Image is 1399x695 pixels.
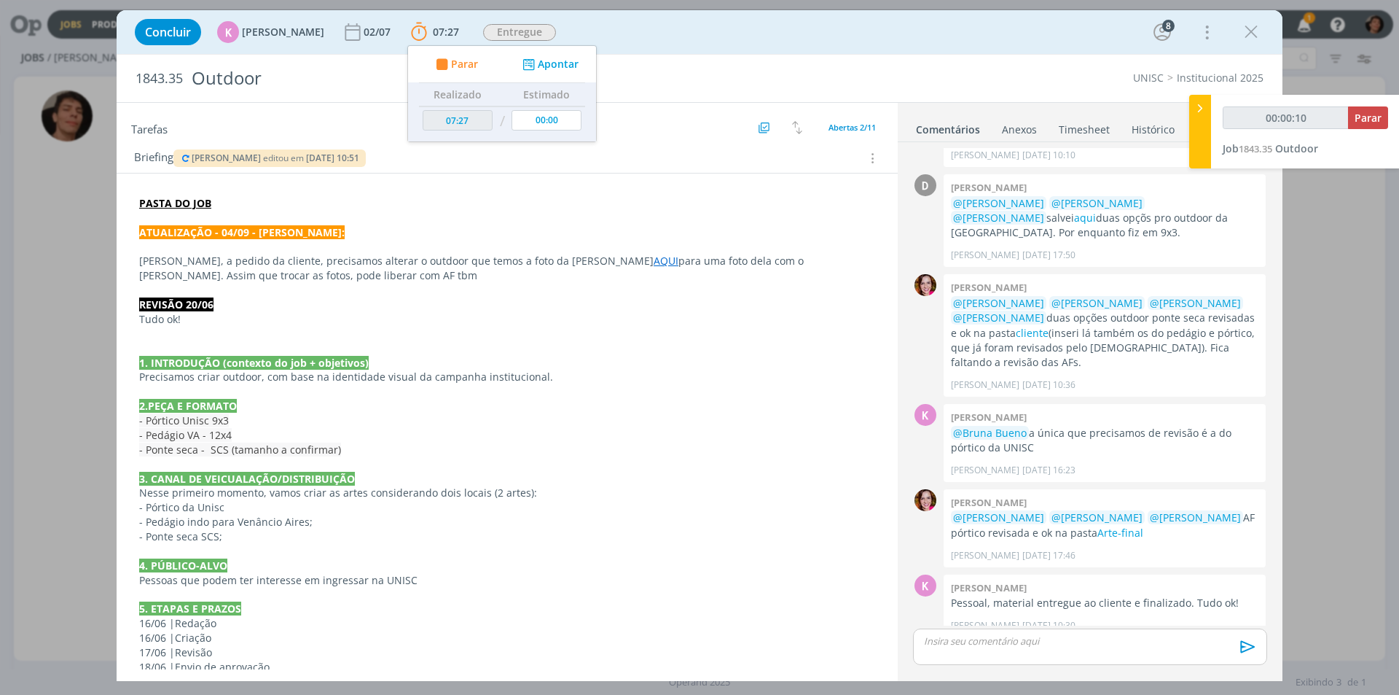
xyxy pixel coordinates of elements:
[186,61,788,96] div: Outdoor
[139,443,341,457] span: - Ponte seca - SCS (tamanho a confirmar)
[953,426,1027,440] span: @Bruna Bueno
[1051,296,1143,310] span: @[PERSON_NAME]
[131,119,168,136] span: Tarefas
[1002,123,1037,137] div: Anexos
[407,45,597,142] ul: 07:27
[139,616,875,631] p: 16/06 |
[117,10,1282,681] div: dialog
[1074,211,1096,225] a: aqui
[139,472,355,486] strong: 3. CANAL DE VEICUALAÇÃO/DISTRIBUIÇÃO
[1355,111,1382,125] span: Parar
[139,500,875,515] p: - Pórtico da Unisc
[914,575,936,597] div: K
[1097,526,1143,540] a: Arte-final
[139,486,875,500] p: Nesse primeiro momento, vamos criar as artes considerando dois locais (2 artes):
[1223,141,1318,155] a: Job1843.35Outdoor
[407,20,463,44] button: 07:27
[433,25,459,39] span: 07:27
[139,399,237,413] strong: 2.PEÇA E FORMATO
[914,274,936,296] img: B
[451,59,478,69] span: Parar
[951,296,1258,370] p: duas opções outdoor ponte seca revisadas e ok na pasta (inseri lá também os do pedágio e pórtico,...
[951,549,1019,562] p: [PERSON_NAME]
[914,489,936,511] img: B
[1239,142,1272,155] span: 1843.35
[217,21,239,43] div: K
[951,581,1027,594] b: [PERSON_NAME]
[1022,464,1075,477] span: [DATE] 16:23
[1051,196,1143,210] span: @[PERSON_NAME]
[1177,71,1263,85] a: Institucional 2025
[654,254,678,268] a: AQUI
[914,174,936,196] div: D
[1016,326,1049,340] a: cliente
[914,404,936,426] div: K
[951,378,1019,392] p: [PERSON_NAME]
[1348,106,1388,129] button: Parar
[953,196,1044,210] span: @[PERSON_NAME]
[1275,141,1318,155] span: Outdoor
[139,660,875,675] p: 18/06 |Envio de aprovação
[175,616,216,630] span: Redação
[519,57,579,72] button: Apontar
[242,27,324,37] span: [PERSON_NAME]
[139,413,229,427] span: - Pórtico Unisc 9x3
[1022,149,1075,162] span: [DATE] 10:10
[364,27,393,37] div: 02/07
[139,529,875,544] p: - Ponte seca SCS;
[139,428,232,442] span: - Pedágio VA - 12x4
[217,21,324,43] button: K[PERSON_NAME]
[951,596,1258,610] p: Pessoal, material entregue ao cliente e finalizado. Tudo ok!
[139,631,875,645] p: 16/06 |Criação
[139,573,875,588] p: Pessoas que podem ter interesse em ingressar na UNISC
[951,426,1258,456] p: a única que precisamos de revisão é a do pórtico da UNISC
[1151,20,1174,44] button: 8
[951,496,1027,509] b: [PERSON_NAME]
[953,311,1044,325] span: @[PERSON_NAME]
[139,312,875,327] p: Tudo ok!
[951,619,1019,632] p: [PERSON_NAME]
[1150,510,1241,524] span: @[PERSON_NAME]
[1150,296,1241,310] span: @[PERSON_NAME]
[136,71,183,87] span: 1843.35
[1058,116,1110,137] a: Timesheet
[1051,510,1143,524] span: @[PERSON_NAME]
[951,411,1027,424] b: [PERSON_NAME]
[1131,116,1175,137] a: Histórico
[135,19,201,45] button: Concluir
[828,122,876,133] span: Abertas 2/11
[953,510,1044,524] span: @[PERSON_NAME]
[179,153,360,163] button: [PERSON_NAME] editou em [DATE] 10:51
[139,298,213,311] strong: REVISÃO 20/06
[482,23,557,42] button: Entregue
[139,602,241,616] strong: 5. ETAPAS E PRAZOS
[1022,619,1075,632] span: [DATE] 10:30
[508,83,585,106] th: Estimado
[139,370,875,384] p: Precisamos criar outdoor, com base na identidade visual da campanha institucional.
[1133,71,1164,85] a: UNISC
[145,26,191,38] span: Concluir
[139,356,369,370] strong: 1. INTRODUÇÃO (contexto do job + objetivos)
[139,254,875,283] p: [PERSON_NAME], a pedido da cliente, precisamos alterar o outdoor que temos a foto da [PERSON_NAME...
[134,149,173,168] span: Briefing
[1022,378,1075,392] span: [DATE] 10:36
[915,116,981,137] a: Comentários
[483,24,556,41] span: Entregue
[953,296,1044,310] span: @[PERSON_NAME]
[1162,20,1175,32] div: 8
[192,152,261,164] span: [PERSON_NAME]
[139,515,875,529] p: - Pedágio indo para Venâncio Aires;
[431,57,478,72] button: Parar
[951,249,1019,262] p: [PERSON_NAME]
[1022,549,1075,562] span: [DATE] 17:46
[951,510,1258,540] p: AF pórtico revisada e ok na pasta
[953,211,1044,225] span: @[PERSON_NAME]
[951,181,1027,194] b: [PERSON_NAME]
[951,281,1027,294] b: [PERSON_NAME]
[951,196,1258,241] p: salvei duas opçõs pro outdoor da [GEOGRAPHIC_DATA]. Por enquanto fiz em 9x3.
[1022,249,1075,262] span: [DATE] 17:50
[139,196,211,210] a: PASTA DO JOB
[139,225,345,239] strong: ATUALIZAÇÃO - 04/09 - [PERSON_NAME]:
[139,645,875,660] p: 17/06 |Revisão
